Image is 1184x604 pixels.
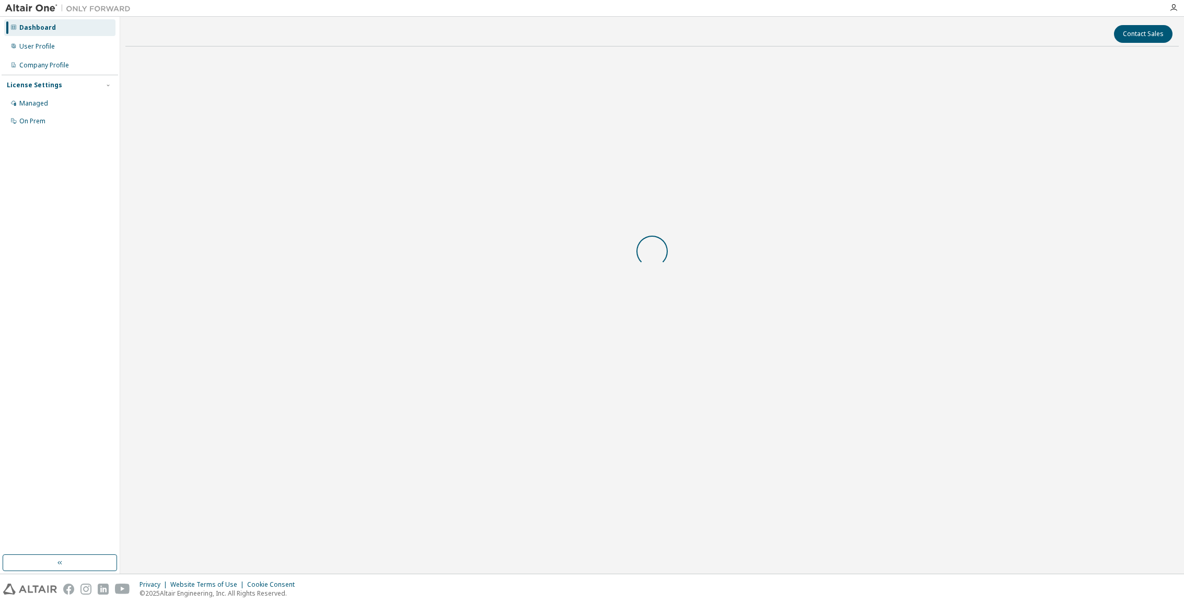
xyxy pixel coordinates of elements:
[19,117,45,125] div: On Prem
[7,81,62,89] div: License Settings
[19,99,48,108] div: Managed
[5,3,136,14] img: Altair One
[1114,25,1173,43] button: Contact Sales
[140,580,170,589] div: Privacy
[19,61,69,69] div: Company Profile
[98,584,109,595] img: linkedin.svg
[19,42,55,51] div: User Profile
[80,584,91,595] img: instagram.svg
[140,589,301,598] p: © 2025 Altair Engineering, Inc. All Rights Reserved.
[63,584,74,595] img: facebook.svg
[3,584,57,595] img: altair_logo.svg
[19,24,56,32] div: Dashboard
[115,584,130,595] img: youtube.svg
[247,580,301,589] div: Cookie Consent
[170,580,247,589] div: Website Terms of Use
